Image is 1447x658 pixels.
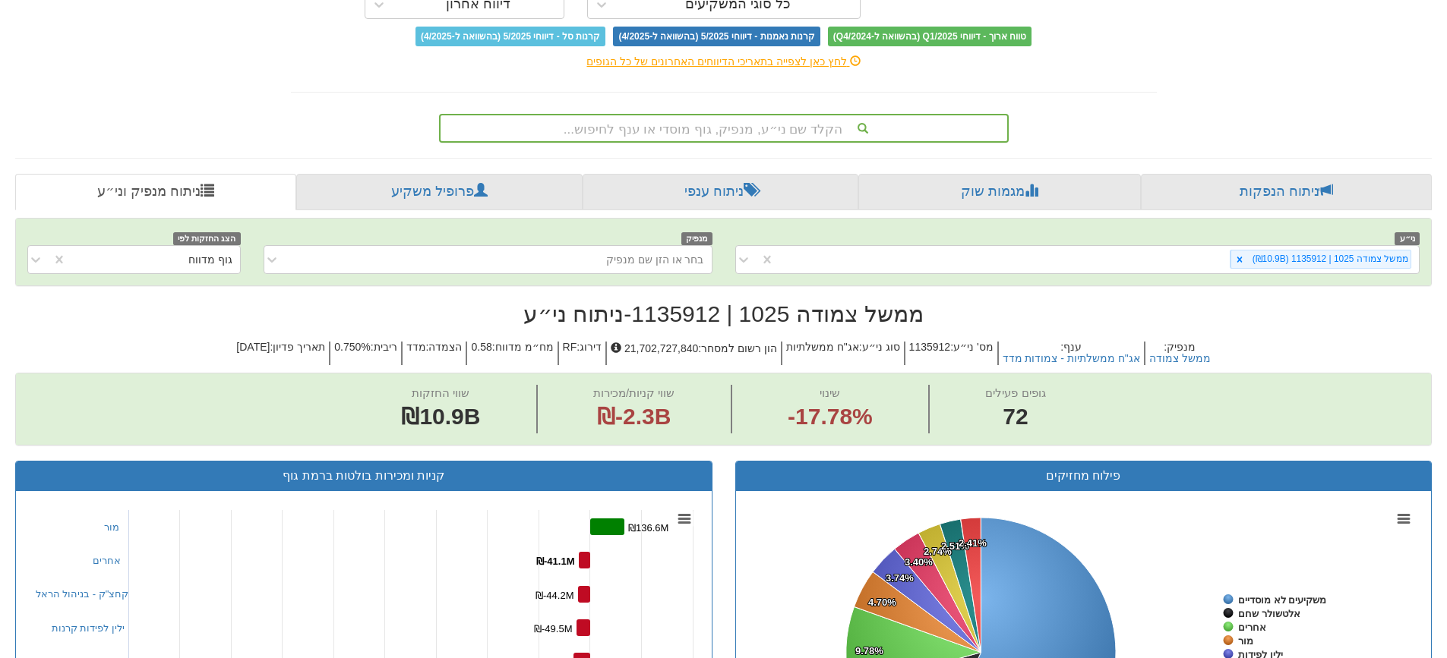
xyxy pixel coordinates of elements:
h3: פילוח מחזיקים [747,469,1420,483]
tspan: משקיעים לא מוסדיים [1238,594,1326,606]
span: ₪-2.3B [597,404,671,429]
h5: ענף : [997,342,1144,365]
tspan: 3.40% [905,556,933,568]
h5: הצמדה : מדד [401,342,466,365]
tspan: ₪-41.1M [536,556,574,567]
tspan: 2.41% [959,537,987,549]
a: ניתוח ענפי [583,174,858,210]
h5: דירוג : RF [558,342,606,365]
tspan: אלטשולר שחם [1238,608,1300,619]
a: קחצ"ק - בניהול הראל [36,588,129,600]
span: קרנות נאמנות - דיווחי 5/2025 (בהשוואה ל-4/2025) [613,27,820,46]
a: ניתוח מנפיק וני״ע [15,174,296,210]
a: פרופיל משקיע [296,174,582,210]
h2: ממשל צמודה 1025 | 1135912 - ניתוח ני״ע [15,301,1432,326]
tspan: 2.74% [924,546,952,557]
tspan: ₪-44.2M [536,590,573,601]
tspan: ₪-49.5M [534,623,572,634]
tspan: ₪136.6M [628,522,668,534]
span: מנפיק [681,232,712,245]
tspan: 3.74% [886,572,914,584]
div: הקלד שם ני״ע, מנפיק, גוף מוסדי או ענף לחיפוש... [441,115,1007,141]
h5: סוג ני״ע : אג"ח ממשלתיות [781,342,904,365]
div: גוף מדווח [188,252,232,267]
span: הצג החזקות לפי [173,232,240,245]
span: 72 [985,401,1045,433]
button: ממשל צמודה [1149,353,1211,364]
tspan: אחרים [1238,622,1266,633]
span: קרנות סל - דיווחי 5/2025 (בהשוואה ל-4/2025) [415,27,605,46]
button: אג"ח ממשלתיות - צמודות מדד [1003,353,1140,364]
span: טווח ארוך - דיווחי Q1/2025 (בהשוואה ל-Q4/2024) [828,27,1032,46]
h3: קניות ומכירות בולטות ברמת גוף [27,469,700,483]
tspan: 9.78% [855,645,883,656]
span: -17.78% [788,401,873,433]
span: שינוי [820,386,840,399]
a: אחרים [93,555,121,566]
a: מגמות שוק [858,174,1140,210]
span: ני״ע [1395,232,1420,245]
span: שווי קניות/מכירות [593,386,675,399]
tspan: 4.70% [868,597,896,608]
h5: מנפיק : [1144,342,1215,365]
span: שווי החזקות [412,386,469,399]
span: ₪10.9B [401,404,480,429]
h5: הון רשום למסחר : 21,702,727,840 [605,342,781,365]
div: ממשל צמודה 1025 | 1135912 (₪10.9B) [1248,250,1411,268]
h5: ריבית : 0.750% [329,342,400,365]
a: מור [104,521,119,533]
tspan: 2.51% [941,540,969,552]
div: לחץ כאן לצפייה בתאריכי הדיווחים האחרונים של כל הגופים [280,54,1168,69]
div: בחר או הזן שם מנפיק [606,252,704,267]
a: ניתוח הנפקות [1141,174,1432,210]
span: גופים פעילים [985,386,1045,399]
h5: מס' ני״ע : 1135912 [904,342,997,365]
h5: מח״מ מדווח : 0.58 [466,342,557,365]
h5: תאריך פדיון : [DATE] [232,342,329,365]
a: ילין לפידות קרנות [52,622,125,634]
tspan: מור [1238,635,1253,647]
